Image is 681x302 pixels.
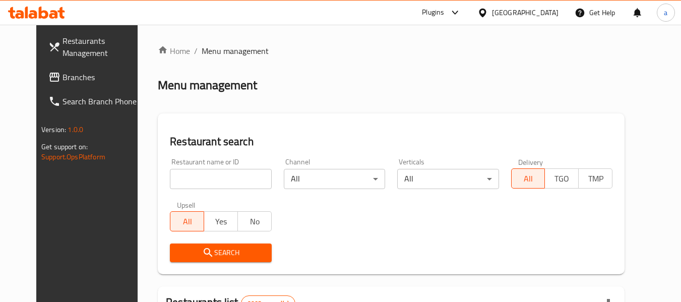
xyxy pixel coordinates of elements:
span: No [242,214,268,229]
span: All [174,214,200,229]
span: TGO [549,171,575,186]
span: TMP [583,171,608,186]
div: Plugins [422,7,444,19]
li: / [194,45,198,57]
span: Restaurants Management [63,35,142,59]
a: Support.OpsPlatform [41,150,105,163]
span: Search Branch Phone [63,95,142,107]
span: Search [178,247,263,259]
div: [GEOGRAPHIC_DATA] [492,7,559,18]
a: Search Branch Phone [40,89,150,113]
button: Search [170,244,271,262]
label: Delivery [518,158,543,165]
button: All [170,211,204,231]
span: Branches [63,71,142,83]
h2: Restaurant search [170,134,612,149]
span: 1.0.0 [68,123,83,136]
button: All [511,168,545,189]
input: Search for restaurant name or ID.. [170,169,271,189]
div: All [284,169,385,189]
span: Menu management [202,45,269,57]
h2: Menu management [158,77,257,93]
button: No [237,211,272,231]
div: All [397,169,499,189]
span: Yes [208,214,234,229]
span: Version: [41,123,66,136]
span: All [516,171,541,186]
span: a [664,7,667,18]
button: Yes [204,211,238,231]
span: Get support on: [41,140,88,153]
button: TGO [544,168,579,189]
label: Upsell [177,201,196,208]
a: Restaurants Management [40,29,150,65]
a: Home [158,45,190,57]
button: TMP [578,168,612,189]
a: Branches [40,65,150,89]
nav: breadcrumb [158,45,625,57]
